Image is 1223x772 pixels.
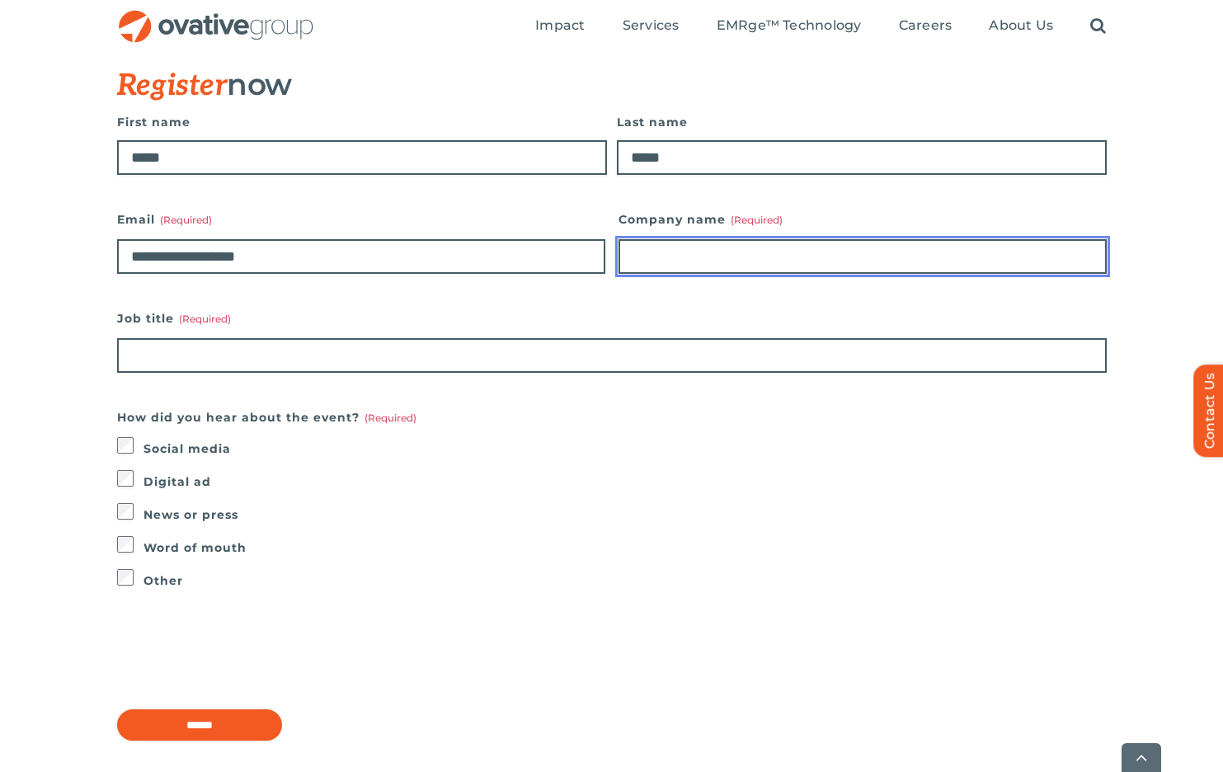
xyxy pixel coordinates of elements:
[143,437,1107,460] label: Social media
[535,17,585,35] a: Impact
[899,17,953,35] a: Careers
[717,17,862,34] span: EMRge™ Technology
[623,17,680,35] a: Services
[117,8,315,24] a: OG_Full_horizontal_RGB
[731,214,783,226] span: (Required)
[619,208,1107,231] label: Company name
[143,503,1107,526] label: News or press
[1090,17,1106,35] a: Search
[117,307,1107,330] label: Job title
[623,17,680,34] span: Services
[117,406,416,429] legend: How did you hear about the event?
[143,569,1107,592] label: Other
[989,17,1053,34] span: About Us
[365,412,416,424] span: (Required)
[143,470,1107,493] label: Digital ad
[899,17,953,34] span: Careers
[117,68,1024,102] h3: now
[160,214,212,226] span: (Required)
[117,68,228,104] span: Register
[143,536,1107,559] label: Word of mouth
[117,111,607,134] label: First name
[717,17,862,35] a: EMRge™ Technology
[989,17,1053,35] a: About Us
[617,111,1107,134] label: Last name
[535,17,585,34] span: Impact
[117,625,368,690] iframe: reCAPTCHA
[117,208,605,231] label: Email
[179,313,231,325] span: (Required)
